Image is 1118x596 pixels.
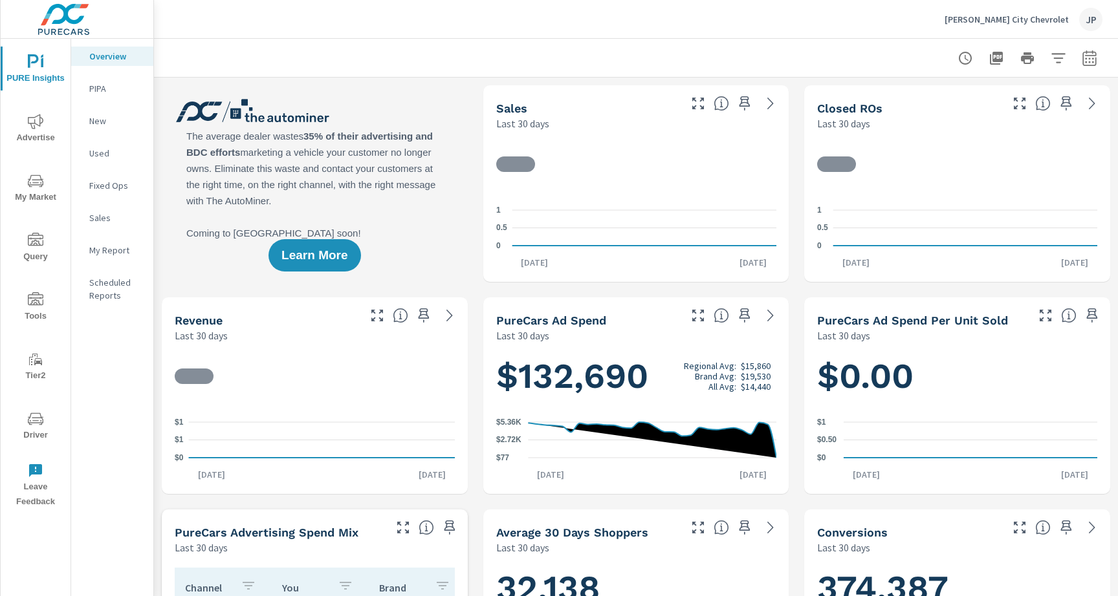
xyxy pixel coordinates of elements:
h1: $0.00 [817,354,1097,398]
button: Make Fullscreen [367,305,388,326]
text: 0.5 [496,224,507,233]
button: Make Fullscreen [688,517,708,538]
h1: $132,690 [496,354,776,398]
button: "Export Report to PDF" [983,45,1009,71]
span: Average cost of advertising per each vehicle sold at the dealer over the selected date range. The... [1061,308,1077,323]
p: [PERSON_NAME] City Chevrolet [945,14,1069,25]
h5: Closed ROs [817,101,882,115]
h5: Revenue [175,314,223,327]
p: Last 30 days [175,540,228,555]
span: Leave Feedback [5,463,67,509]
h5: Average 30 Days Shoppers [496,526,648,539]
p: $19,530 [741,371,771,381]
span: Query [5,233,67,264]
h5: PureCars Ad Spend Per Unit Sold [817,314,1008,327]
p: Channel [185,581,230,594]
text: 0.5 [817,224,828,233]
span: Save this to your personalized report [734,517,755,538]
a: See more details in report [1082,517,1102,538]
button: Make Fullscreen [1009,517,1030,538]
p: Scheduled Reports [89,276,143,302]
button: Make Fullscreen [1009,93,1030,114]
a: See more details in report [760,305,781,326]
p: [DATE] [844,468,889,481]
span: Advertise [5,114,67,145]
span: My Market [5,173,67,205]
span: Tools [5,292,67,324]
text: $1 [175,418,184,427]
p: Last 30 days [496,540,549,555]
p: Last 30 days [817,540,870,555]
p: Fixed Ops [89,179,143,192]
div: Scheduled Reports [71,273,153,305]
p: $15,860 [741,361,771,371]
span: Tier2 [5,352,67,383]
text: $0.50 [817,436,837,445]
p: PIPA [89,82,143,95]
span: Number of vehicles sold by the dealership over the selected date range. [Source: This data is sou... [714,96,729,111]
p: [DATE] [1052,256,1097,269]
span: Save this to your personalized report [1056,93,1077,114]
p: Brand Avg: [695,371,736,381]
button: Apply Filters [1046,45,1071,71]
p: You [282,581,327,594]
text: $77 [496,453,509,462]
p: Last 30 days [175,328,228,343]
button: Make Fullscreen [688,305,708,326]
p: [DATE] [1052,468,1097,481]
span: Save this to your personalized report [1082,305,1102,326]
p: [DATE] [512,256,557,269]
button: Make Fullscreen [688,93,708,114]
div: Fixed Ops [71,176,153,195]
span: Save this to your personalized report [439,517,460,538]
h5: PureCars Ad Spend [496,314,606,327]
div: JP [1079,8,1102,31]
p: [DATE] [528,468,573,481]
div: nav menu [1,39,71,515]
span: Total cost of media for all PureCars channels for the selected dealership group over the selected... [714,308,729,323]
button: Learn More [269,239,360,271]
text: 1 [496,206,501,215]
p: [DATE] [730,468,776,481]
text: $1 [817,418,826,427]
p: [DATE] [833,256,879,269]
text: $0 [175,453,184,462]
p: Overview [89,50,143,63]
span: Save this to your personalized report [1056,517,1077,538]
text: $2.72K [496,436,521,445]
a: See more details in report [439,305,460,326]
h5: Conversions [817,526,888,539]
div: Overview [71,47,153,66]
span: Learn More [281,250,347,261]
span: Total sales revenue over the selected date range. [Source: This data is sourced from the dealer’s... [393,308,408,323]
button: Print Report [1014,45,1040,71]
a: See more details in report [760,93,781,114]
span: The number of dealer-specified goals completed by a visitor. [Source: This data is provided by th... [1035,520,1051,535]
h5: PureCars Advertising Spend Mix [175,526,358,539]
p: My Report [89,244,143,257]
div: Used [71,144,153,163]
p: Last 30 days [496,328,549,343]
a: See more details in report [1082,93,1102,114]
p: [DATE] [189,468,234,481]
p: Regional Avg: [684,361,736,371]
div: Sales [71,208,153,228]
p: All Avg: [708,381,736,392]
span: Save this to your personalized report [734,93,755,114]
div: My Report [71,240,153,260]
p: $14,440 [741,381,771,392]
div: New [71,111,153,131]
span: This table looks at how you compare to the amount of budget you spend per channel as opposed to y... [419,520,434,535]
p: [DATE] [410,468,455,481]
p: Last 30 days [817,116,870,131]
span: A rolling 30 day total of daily Shoppers on the dealership website, averaged over the selected da... [714,520,729,535]
button: Make Fullscreen [393,517,413,538]
p: Last 30 days [817,328,870,343]
text: 0 [496,241,501,250]
h5: Sales [496,101,527,115]
p: Sales [89,211,143,224]
p: [DATE] [730,256,776,269]
span: Number of Repair Orders Closed by the selected dealership group over the selected time range. [So... [1035,96,1051,111]
p: New [89,114,143,127]
button: Select Date Range [1077,45,1102,71]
